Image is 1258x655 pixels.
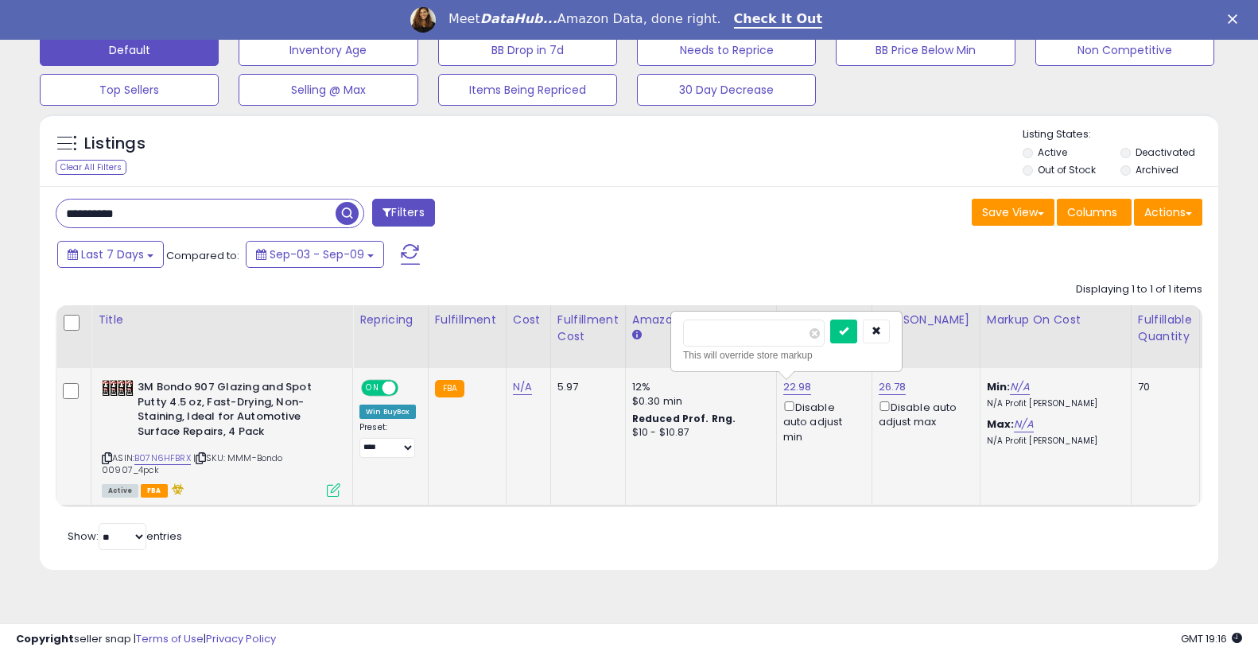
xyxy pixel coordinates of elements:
[68,529,182,544] span: Show: entries
[632,312,770,328] div: Amazon Fees
[363,382,382,395] span: ON
[102,484,138,498] span: All listings currently available for purchase on Amazon
[138,380,331,443] b: 3M Bondo 907 Glazing and Spot Putty 4.5 oz, Fast-Drying, Non-Staining, Ideal for Automotive Surfa...
[513,379,532,395] a: N/A
[1057,199,1132,226] button: Columns
[134,452,191,465] a: B07N6HFBRX
[783,398,860,444] div: Disable auto adjust min
[879,312,973,328] div: [PERSON_NAME]
[206,631,276,646] a: Privacy Policy
[683,347,890,363] div: This will override store markup
[40,74,219,106] button: Top Sellers
[1076,282,1202,297] div: Displaying 1 to 1 of 1 items
[1067,204,1117,220] span: Columns
[410,7,436,33] img: Profile image for Georgie
[987,379,1011,394] b: Min:
[435,380,464,397] small: FBA
[987,436,1119,447] p: N/A Profit [PERSON_NAME]
[246,241,384,268] button: Sep-03 - Sep-09
[270,246,364,262] span: Sep-03 - Sep-09
[57,241,164,268] button: Last 7 Days
[56,160,126,175] div: Clear All Filters
[557,380,613,394] div: 5.97
[836,34,1015,66] button: BB Price Below Min
[98,312,346,328] div: Title
[1035,34,1214,66] button: Non Competitive
[81,246,144,262] span: Last 7 Days
[783,379,812,395] a: 22.98
[141,484,168,498] span: FBA
[632,394,764,409] div: $0.30 min
[359,312,421,328] div: Repricing
[632,426,764,440] div: $10 - $10.87
[359,405,416,419] div: Win BuyBox
[1181,631,1242,646] span: 2025-09-17 19:16 GMT
[435,312,499,328] div: Fulfillment
[1038,163,1096,176] label: Out of Stock
[1136,145,1195,159] label: Deactivated
[879,379,907,395] a: 26.78
[102,380,134,397] img: 51cAFC1Q7vL._SL40_.jpg
[102,380,340,495] div: ASIN:
[396,382,421,395] span: OFF
[359,422,416,458] div: Preset:
[448,11,721,27] div: Meet Amazon Data, done right.
[1010,379,1029,395] a: N/A
[557,312,619,345] div: Fulfillment Cost
[972,199,1054,226] button: Save View
[438,34,617,66] button: BB Drop in 7d
[980,305,1131,368] th: The percentage added to the cost of goods (COGS) that forms the calculator for Min & Max prices.
[1023,127,1218,142] p: Listing States:
[1138,312,1193,345] div: Fulfillable Quantity
[637,74,816,106] button: 30 Day Decrease
[1014,417,1033,432] a: N/A
[987,398,1119,409] p: N/A Profit [PERSON_NAME]
[1228,14,1244,24] div: Close
[632,380,764,394] div: 12%
[987,312,1124,328] div: Markup on Cost
[102,452,283,475] span: | SKU: MMM-Bondo 00907_4pck
[1138,380,1187,394] div: 70
[637,34,816,66] button: Needs to Reprice
[168,483,184,494] i: hazardous material
[372,199,434,227] button: Filters
[40,34,219,66] button: Default
[480,11,557,26] i: DataHub...
[1136,163,1178,176] label: Archived
[16,632,276,647] div: seller snap | |
[239,34,417,66] button: Inventory Age
[1038,145,1067,159] label: Active
[632,328,642,343] small: Amazon Fees.
[734,11,823,29] a: Check It Out
[239,74,417,106] button: Selling @ Max
[879,398,968,429] div: Disable auto adjust max
[438,74,617,106] button: Items Being Repriced
[84,133,146,155] h5: Listings
[1134,199,1202,226] button: Actions
[136,631,204,646] a: Terms of Use
[513,312,544,328] div: Cost
[987,417,1015,432] b: Max:
[16,631,74,646] strong: Copyright
[632,412,736,425] b: Reduced Prof. Rng.
[166,248,239,263] span: Compared to:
